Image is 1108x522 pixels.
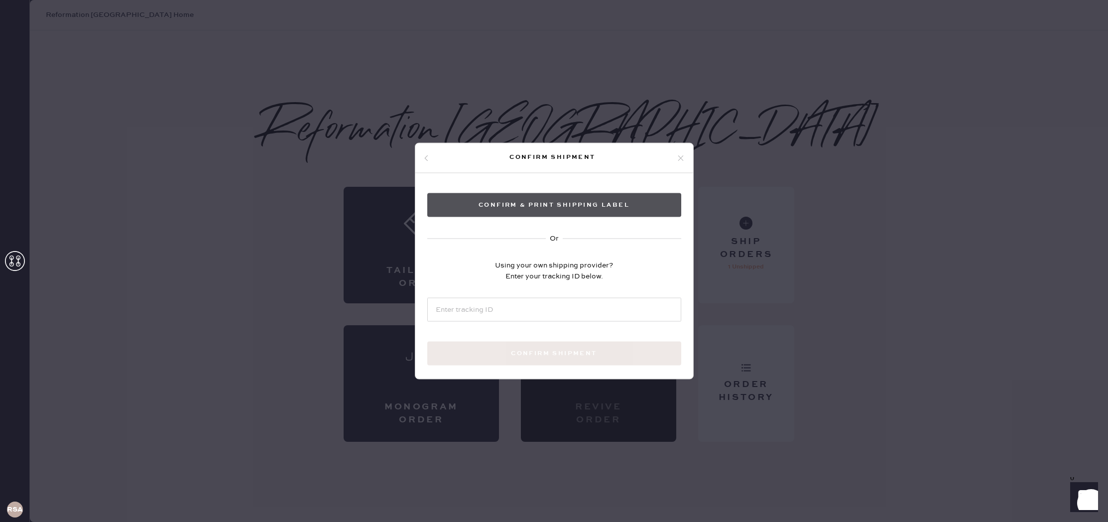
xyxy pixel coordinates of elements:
div: Using your own shipping provider? Enter your tracking ID below. [495,260,613,282]
button: Confirm shipment [427,342,681,366]
button: Confirm & Print shipping label [427,193,681,217]
h3: RSA [7,506,23,513]
div: Confirm shipment [429,151,676,163]
input: Enter tracking ID [427,298,681,322]
div: Or [550,233,559,244]
iframe: Front Chat [1061,477,1104,520]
